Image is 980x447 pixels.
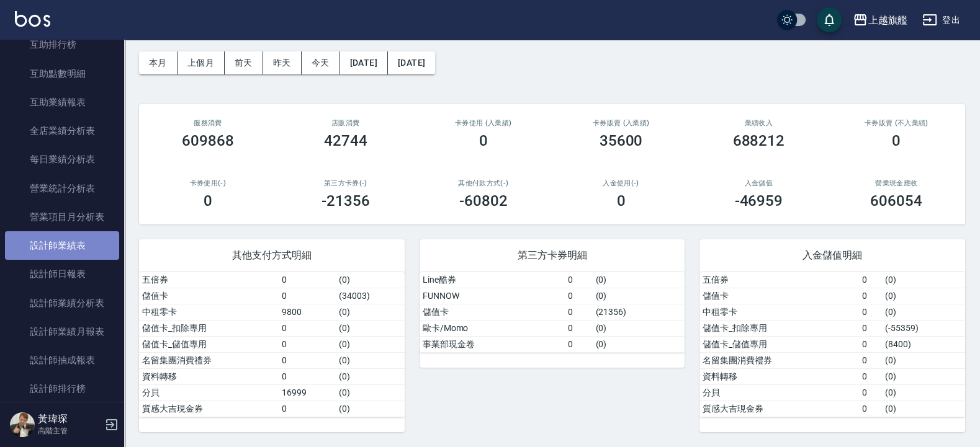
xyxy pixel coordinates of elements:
h2: 第三方卡券(-) [292,179,400,187]
table: a dense table [139,272,405,417]
a: 設計師日報表 [5,260,119,288]
h3: 0 [616,192,625,210]
a: 互助排行榜 [5,30,119,59]
td: 儲值卡_儲值專用 [699,336,858,352]
td: 0 [858,272,882,288]
h3: 606054 [870,192,922,210]
h2: 入金使用(-) [567,179,675,187]
td: 儲值卡 [139,288,279,304]
p: 高階主管 [38,425,101,436]
h2: 營業現金應收 [842,179,950,187]
td: 0 [858,288,882,304]
td: ( 0 ) [882,401,965,417]
td: 名留集團消費禮券 [699,352,858,368]
h2: 業績收入 [704,119,812,127]
td: FUNNOW [420,288,565,304]
td: 質感大吉現金券 [699,401,858,417]
button: 昨天 [263,51,302,74]
img: Person [10,412,35,437]
td: ( 8400 ) [882,336,965,352]
td: 0 [858,336,882,352]
td: 歐卡/Momo [420,320,565,336]
button: 本月 [139,51,178,74]
h3: 688212 [732,132,784,149]
td: ( 0 ) [882,368,965,384]
td: 儲值卡 [420,304,565,320]
td: ( -55359 ) [882,320,965,336]
h2: 卡券使用 (入業績) [429,119,537,127]
button: save [817,7,842,32]
button: [DATE] [388,51,435,74]
td: 0 [858,401,882,417]
h3: 0 [204,192,212,210]
h2: 入金儲值 [704,179,812,187]
span: 第三方卡券明細 [434,249,670,262]
h3: 0 [479,132,488,149]
td: 0 [279,336,336,352]
h3: -21356 [321,192,370,210]
button: 登出 [917,9,965,32]
td: 0 [565,272,593,288]
h3: 609868 [182,132,234,149]
button: 上個月 [178,51,225,74]
td: ( 0 ) [336,320,404,336]
td: 儲值卡_儲值專用 [139,336,279,352]
td: ( 0 ) [592,336,685,352]
span: 入金儲值明細 [714,249,950,262]
td: 9800 [279,304,336,320]
h2: 店販消費 [292,119,400,127]
td: ( 0 ) [882,304,965,320]
td: 0 [565,304,593,320]
td: 0 [279,352,336,368]
td: ( 0 ) [592,288,685,304]
td: 中租零卡 [699,304,858,320]
td: ( 0 ) [336,384,404,401]
td: 0 [279,272,336,288]
td: 分貝 [139,384,279,401]
td: ( 0 ) [336,401,404,417]
td: 儲值卡 [699,288,858,304]
td: 0 [858,320,882,336]
td: 名留集團消費禮券 [139,352,279,368]
a: 營業統計分析表 [5,174,119,203]
h2: 卡券販賣 (不入業績) [842,119,950,127]
td: ( 0 ) [336,352,404,368]
table: a dense table [420,272,685,353]
td: 0 [565,336,593,352]
td: ( 0 ) [336,336,404,352]
td: ( 0 ) [336,272,404,288]
a: 設計師業績分析表 [5,289,119,317]
a: 每日業績分析表 [5,145,119,174]
td: ( 0 ) [882,288,965,304]
td: 0 [858,384,882,401]
td: 0 [858,368,882,384]
td: ( 0 ) [336,368,404,384]
td: 16999 [279,384,336,401]
a: 互助業績報表 [5,88,119,117]
h3: 0 [892,132,901,149]
h3: 服務消費 [154,119,262,127]
h2: 其他付款方式(-) [429,179,537,187]
td: 0 [279,368,336,384]
a: 設計師業績表 [5,231,119,260]
img: Logo [15,11,50,27]
td: ( 0 ) [882,352,965,368]
td: ( 0 ) [882,384,965,401]
button: 今天 [302,51,340,74]
td: 0 [279,320,336,336]
td: 事業部現金卷 [420,336,565,352]
button: 前天 [225,51,263,74]
td: 0 [565,320,593,336]
h3: -60802 [459,192,508,210]
td: 0 [858,304,882,320]
td: 中租零卡 [139,304,279,320]
td: ( 0 ) [592,272,685,288]
td: 0 [565,288,593,304]
a: 設計師抽成報表 [5,346,119,374]
td: ( 21356 ) [592,304,685,320]
td: 分貝 [699,384,858,401]
td: 五倍券 [699,272,858,288]
td: 0 [858,352,882,368]
td: 五倍券 [139,272,279,288]
div: 上越旗艦 [868,12,907,28]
